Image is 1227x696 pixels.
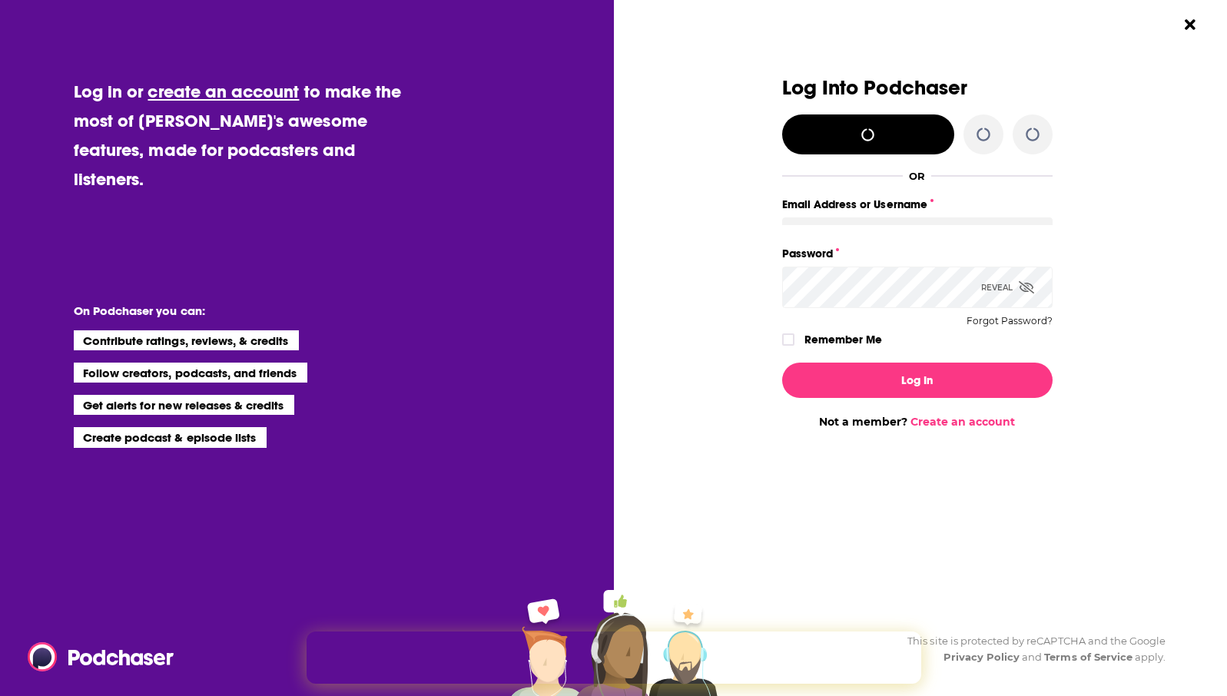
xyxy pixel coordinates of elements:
[804,330,882,350] label: Remember Me
[307,631,921,684] iframe: Intercom live chat banner
[782,363,1053,398] button: Log In
[74,427,267,447] li: Create podcast & episode lists
[74,363,308,383] li: Follow creators, podcasts, and friends
[909,170,925,182] div: OR
[74,330,300,350] li: Contribute ratings, reviews, & credits
[74,395,294,415] li: Get alerts for new releases & credits
[910,415,1015,429] a: Create an account
[1176,10,1205,39] button: Close Button
[74,303,381,318] li: On Podchaser you can:
[967,316,1053,326] button: Forgot Password?
[782,217,1053,259] input: Email Address or Username
[782,415,1053,429] div: Not a member?
[28,642,175,671] img: Podchaser - Follow, Share and Rate Podcasts
[1175,644,1212,681] iframe: Intercom live chat
[895,633,1166,665] div: This site is protected by reCAPTCHA and the Google and apply.
[148,81,299,102] a: create an account
[1044,651,1132,663] a: Terms of Service
[782,244,1053,263] label: Password
[981,267,1034,308] div: Reveal
[782,77,1053,99] h3: Log Into Podchaser
[28,642,163,671] a: Podchaser - Follow, Share and Rate Podcasts
[782,194,1053,214] label: Email Address or Username
[943,651,1020,663] a: Privacy Policy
